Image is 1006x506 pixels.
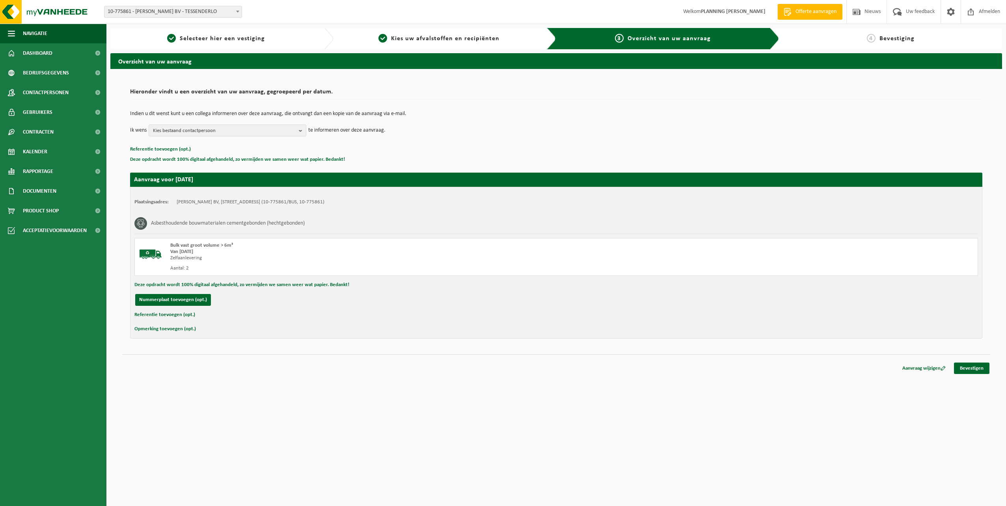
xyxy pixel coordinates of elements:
span: Rapportage [23,162,53,181]
button: Opmerking toevoegen (opt.) [134,324,196,334]
span: Gebruikers [23,102,52,122]
a: 2Kies uw afvalstoffen en recipiënten [337,34,541,43]
strong: Van [DATE] [170,249,193,254]
a: Offerte aanvragen [777,4,842,20]
span: Bedrijfsgegevens [23,63,69,83]
button: Referentie toevoegen (opt.) [134,310,195,320]
button: Nummerplaat toevoegen (opt.) [135,294,211,306]
strong: Aanvraag voor [DATE] [134,177,193,183]
span: 10-775861 - YVES MAES BV - TESSENDERLO [104,6,242,17]
span: Navigatie [23,24,47,43]
td: [PERSON_NAME] BV, [STREET_ADDRESS] (10-775861/BUS, 10-775861) [177,199,324,205]
span: 3 [615,34,624,43]
span: 10-775861 - YVES MAES BV - TESSENDERLO [104,6,242,18]
span: Overzicht van uw aanvraag [628,35,711,42]
div: Zelfaanlevering [170,255,588,261]
span: Bulk vast groot volume > 6m³ [170,243,233,248]
span: Bevestiging [879,35,915,42]
a: Bevestigen [954,363,989,374]
span: Product Shop [23,201,59,221]
h2: Overzicht van uw aanvraag [110,53,1002,69]
button: Kies bestaand contactpersoon [149,125,306,136]
h3: Asbesthoudende bouwmaterialen cementgebonden (hechtgebonden) [151,217,305,230]
button: Referentie toevoegen (opt.) [130,144,191,154]
span: Acceptatievoorwaarden [23,221,87,240]
span: Dashboard [23,43,52,63]
button: Deze opdracht wordt 100% digitaal afgehandeld, zo vermijden we samen weer wat papier. Bedankt! [134,280,349,290]
span: Kies bestaand contactpersoon [153,125,296,137]
span: 1 [167,34,176,43]
span: Contactpersonen [23,83,69,102]
div: Aantal: 2 [170,265,588,272]
span: Contracten [23,122,54,142]
span: 2 [378,34,387,43]
p: Ik wens [130,125,147,136]
span: Offerte aanvragen [794,8,838,16]
span: 4 [867,34,876,43]
span: Selecteer hier een vestiging [180,35,265,42]
p: te informeren over deze aanvraag. [308,125,386,136]
span: Kies uw afvalstoffen en recipiënten [391,35,499,42]
span: Documenten [23,181,56,201]
h2: Hieronder vindt u een overzicht van uw aanvraag, gegroepeerd per datum. [130,89,982,99]
a: 1Selecteer hier een vestiging [114,34,318,43]
strong: PLANNING [PERSON_NAME] [701,9,766,15]
strong: Plaatsingsadres: [134,199,169,205]
a: Aanvraag wijzigen [896,363,952,374]
p: Indien u dit wenst kunt u een collega informeren over deze aanvraag, die ontvangt dan een kopie v... [130,111,982,117]
img: BL-SO-LV.png [139,242,162,266]
button: Deze opdracht wordt 100% digitaal afgehandeld, zo vermijden we samen weer wat papier. Bedankt! [130,154,345,165]
iframe: chat widget [4,489,132,506]
span: Kalender [23,142,47,162]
